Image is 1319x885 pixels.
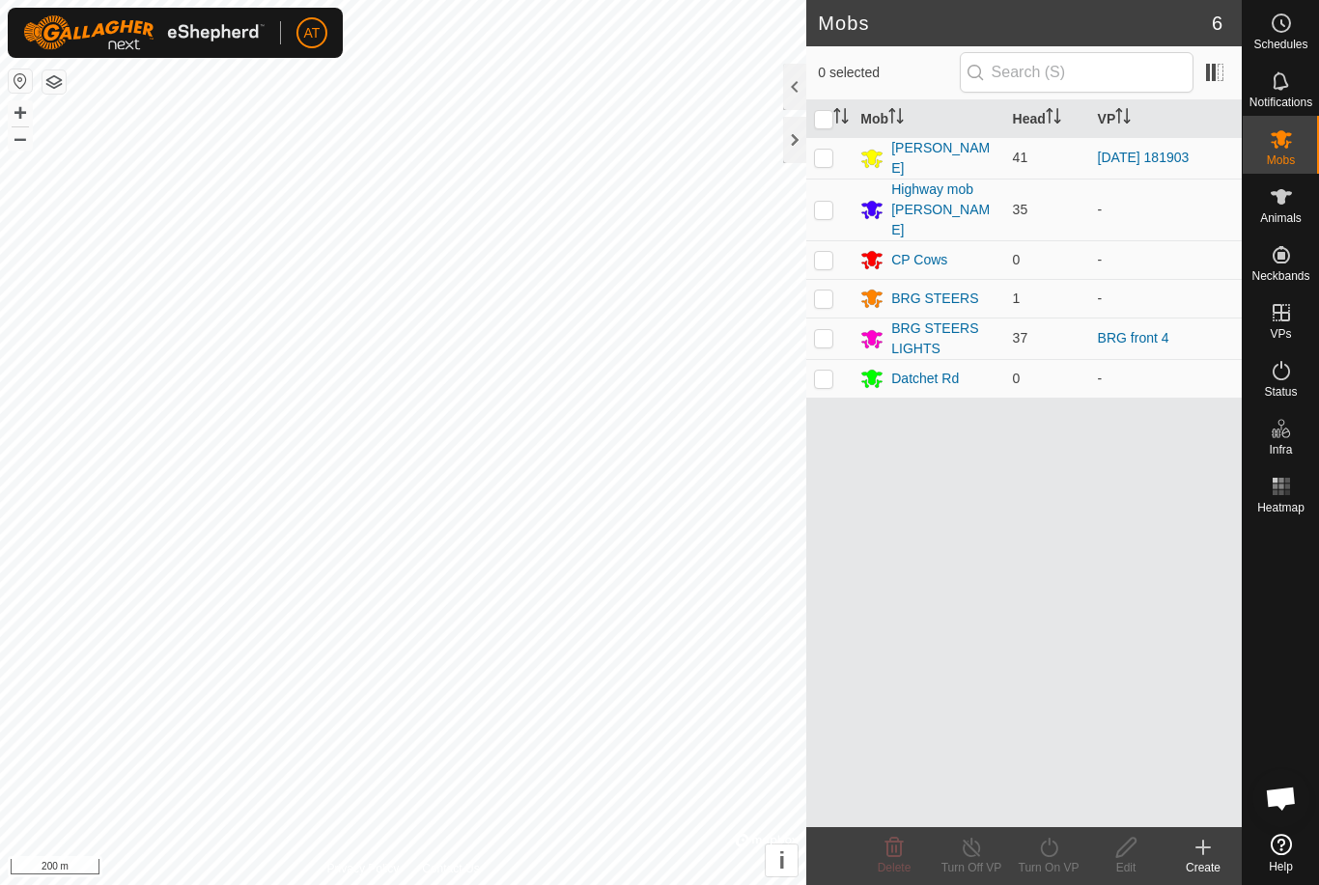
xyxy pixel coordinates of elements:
button: Map Layers [42,70,66,94]
div: Turn Off VP [933,859,1010,876]
td: - [1090,359,1242,398]
span: Status [1264,386,1297,398]
a: [DATE] 181903 [1098,150,1190,165]
div: [PERSON_NAME] [891,138,996,179]
span: Heatmap [1257,502,1305,513]
td: - [1090,279,1242,318]
span: 41 [1013,150,1028,165]
img: Gallagher Logo [23,15,265,50]
th: Mob [853,100,1004,138]
div: Datchet Rd [891,369,959,389]
a: BRG front 4 [1098,330,1169,346]
a: Help [1243,826,1319,880]
div: BRG STEERS LIGHTS [891,318,996,359]
div: CP Cows [891,250,947,270]
div: Highway mob [PERSON_NAME] [891,180,996,240]
span: 37 [1013,330,1028,346]
p-sorticon: Activate to sort [1115,111,1131,126]
td: - [1090,240,1242,279]
span: 0 [1013,371,1021,386]
th: VP [1090,100,1242,138]
p-sorticon: Activate to sort [833,111,849,126]
span: 1 [1013,290,1021,306]
span: Delete [878,861,912,874]
button: – [9,126,32,150]
span: Help [1269,861,1293,872]
a: Privacy Policy [327,860,400,877]
span: 35 [1013,202,1028,217]
span: 0 [1013,252,1021,267]
span: Mobs [1267,154,1295,166]
h2: Mobs [818,12,1212,35]
div: Edit [1087,859,1165,876]
button: i [766,844,798,876]
input: Search (S) [960,52,1193,93]
span: 6 [1212,9,1222,38]
span: Animals [1260,212,1302,224]
p-sorticon: Activate to sort [1046,111,1061,126]
a: Contact Us [422,860,479,877]
th: Head [1005,100,1090,138]
span: Neckbands [1251,270,1309,282]
div: BRG STEERS [891,289,978,309]
span: VPs [1270,328,1291,340]
span: Schedules [1253,39,1307,50]
button: + [9,101,32,124]
button: Reset Map [9,69,32,93]
span: Notifications [1249,97,1312,108]
div: Open chat [1252,769,1310,827]
span: AT [304,23,321,43]
span: Infra [1269,444,1292,456]
span: i [778,847,785,873]
td: - [1090,179,1242,240]
p-sorticon: Activate to sort [888,111,904,126]
div: Turn On VP [1010,859,1087,876]
div: Create [1165,859,1242,876]
span: 0 selected [818,63,959,83]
